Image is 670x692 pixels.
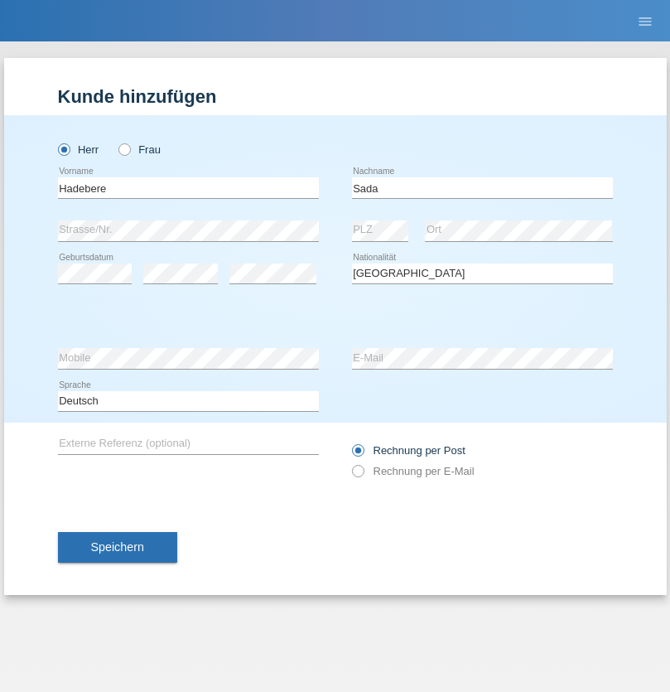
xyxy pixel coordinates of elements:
label: Frau [118,143,161,156]
input: Herr [58,143,69,154]
input: Frau [118,143,129,154]
span: Speichern [91,540,144,554]
label: Rechnung per E-Mail [352,465,475,477]
label: Rechnung per Post [352,444,465,457]
h1: Kunde hinzufügen [58,86,613,107]
i: menu [637,13,653,30]
input: Rechnung per E-Mail [352,465,363,486]
input: Rechnung per Post [352,444,363,465]
a: menu [629,16,662,26]
label: Herr [58,143,99,156]
button: Speichern [58,532,177,564]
